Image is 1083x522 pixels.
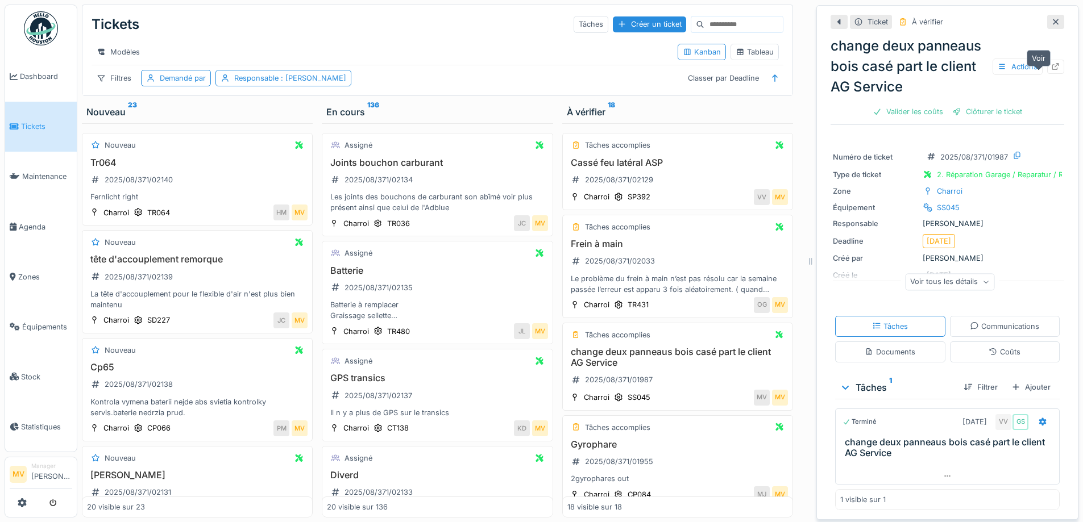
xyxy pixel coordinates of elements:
div: Responsable [833,218,918,229]
div: MV [772,390,788,406]
a: Équipements [5,302,77,352]
div: change deux panneaus bois casé part le client AG Service [831,36,1064,97]
h3: change deux panneaus bois casé part le client AG Service [567,346,788,368]
a: MV Manager[PERSON_NAME] [10,462,72,489]
span: Statistiques [21,421,72,432]
div: MV [292,204,308,220]
div: Terminé [843,417,877,427]
a: Zones [5,252,77,302]
div: 18 visible sur 18 [567,502,622,512]
div: Créer un ticket [613,16,686,32]
div: Les joints des bouchons de carburant son abîmé voir plus présent ainsi que celui de l'Adblue [327,191,547,213]
div: MV [754,390,770,406]
div: Charroi [103,207,129,218]
div: Zone [833,186,918,197]
div: 20 visible sur 23 [87,502,145,512]
div: Charroi [343,423,369,433]
div: 2025/08/371/02135 [345,282,413,293]
div: 2025/08/371/02137 [345,390,412,401]
div: JC [273,312,289,328]
div: MV [772,297,788,313]
div: CP066 [147,423,171,433]
div: Charroi [584,299,609,310]
h3: Diverd [327,470,547,481]
div: 2025/08/371/02129 [585,174,653,185]
h3: [PERSON_NAME] [87,470,308,481]
h3: Gyrophare [567,439,788,450]
div: Type de ticket [833,169,918,180]
div: Charroi [584,489,609,500]
div: CP084 [628,489,651,500]
div: TR431 [628,299,649,310]
div: Tâches accomplies [585,329,650,340]
div: Manager [31,462,72,470]
div: Tâches [574,16,608,32]
div: 1 visible sur 1 [840,494,886,505]
div: Clôturer le ticket [948,104,1027,119]
div: SS045 [628,392,650,403]
div: Nouveau [105,453,136,463]
div: Fernlicht right [87,191,308,202]
div: Assigné [345,140,372,151]
div: GS [1013,414,1028,430]
div: MV [292,420,308,436]
li: MV [10,466,27,483]
div: Nouveau [86,105,308,119]
div: Tâches accomplies [585,422,650,433]
div: CT138 [387,423,409,433]
div: Tâches [872,321,908,332]
div: Voir tous les détails [905,274,994,290]
div: Charroi [343,326,369,337]
div: Charroi [103,315,129,325]
div: Assigné [345,248,372,258]
div: Responsable [234,73,346,83]
div: Filtrer [959,379,1002,395]
div: 2gyrophares out [567,473,788,484]
div: Demandé par [160,73,206,83]
div: Équipement [833,202,918,213]
h3: Frein à main [567,239,788,249]
div: MV [532,215,548,231]
h3: Batterie [327,265,547,276]
h3: Joints bouchon carburant [327,157,547,168]
div: VV [754,189,770,205]
a: Maintenance [5,152,77,202]
div: Numéro de ticket [833,152,918,162]
div: Coûts [989,346,1020,357]
div: TR480 [387,326,410,337]
div: KD [514,420,530,436]
img: Badge_color-CXgf-gQk.svg [24,11,58,45]
h3: Tr064 [87,157,308,168]
div: MV [772,486,788,502]
a: Stock [5,352,77,402]
div: Nouveau [105,237,136,248]
div: Ajouter [1007,379,1055,395]
div: 2025/08/371/02134 [345,174,413,185]
div: 2025/08/371/02131 [105,487,171,498]
div: Kontrola vymena baterii nejde abs svietia kontrolky servis.baterie nedrzia prud. [87,396,308,418]
div: TR064 [147,207,170,218]
div: [DATE] [927,236,951,247]
div: Tâches [840,381,955,394]
div: 2025/08/371/01987 [585,374,653,385]
div: Documents [865,346,915,357]
div: Charroi [343,218,369,229]
div: Ticket [868,16,888,27]
div: Modèles [92,44,145,60]
div: 2025/08/371/02138 [105,379,173,390]
div: JC [514,215,530,231]
div: 2025/08/371/02133 [345,487,413,498]
span: Zones [18,272,72,282]
div: La tête d'accouplement pour le flexible d'air n'est plus bien maintenu [87,289,308,310]
div: 2025/08/371/01987 [940,152,1008,162]
h3: Cassé feu latéral ASP [567,157,788,168]
div: Le problème du frein à main n’est pas résolu car la semaine passée l’erreur est apparu 3 fois alé... [567,273,788,295]
span: Stock [21,371,72,382]
div: 20 visible sur 136 [327,502,388,512]
div: MV [292,312,308,328]
div: Classer par Deadline [683,70,764,86]
span: Maintenance [22,171,72,182]
div: MJ [754,486,770,502]
div: Voir [1027,50,1051,66]
span: Équipements [22,321,72,332]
